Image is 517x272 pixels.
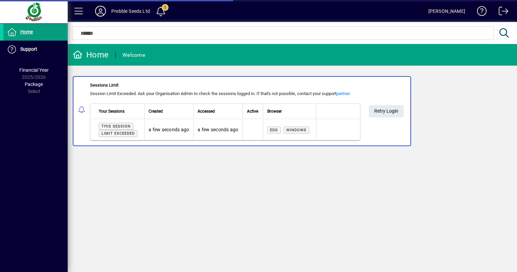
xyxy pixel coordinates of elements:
div: Home [73,49,109,60]
button: Retry Login [369,105,404,117]
td: a few seconds ago [144,119,193,140]
button: Profile [90,5,111,17]
span: Active [247,108,258,115]
div: [PERSON_NAME] [428,6,465,17]
a: Logout [494,1,509,23]
app-alert-notification-menu-item: Sessions Limit [68,76,517,146]
span: Financial Year [19,67,49,73]
span: Edg [270,128,278,132]
div: Session Limit Exceeded. Ask your Organisation Admin to check the sessions logged in. If that's no... [90,90,360,97]
span: Created [149,108,163,115]
span: Support [20,46,37,52]
span: Home [20,29,33,35]
span: Windows [286,128,307,132]
span: Limit exceeded [102,131,135,136]
a: Support [3,41,68,58]
span: This session [102,124,131,129]
div: Prebble Seeds Ltd [111,6,150,17]
div: Sessions Limit [90,82,360,89]
div: Welcome [122,50,145,61]
a: Knowledge Base [472,1,487,23]
span: Package [25,82,43,87]
td: a few seconds ago [193,119,242,140]
span: Browser [267,108,282,115]
span: Accessed [198,108,215,115]
span: Your Sessions [99,108,125,115]
a: partner [336,91,350,96]
span: Retry Login [374,106,398,117]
